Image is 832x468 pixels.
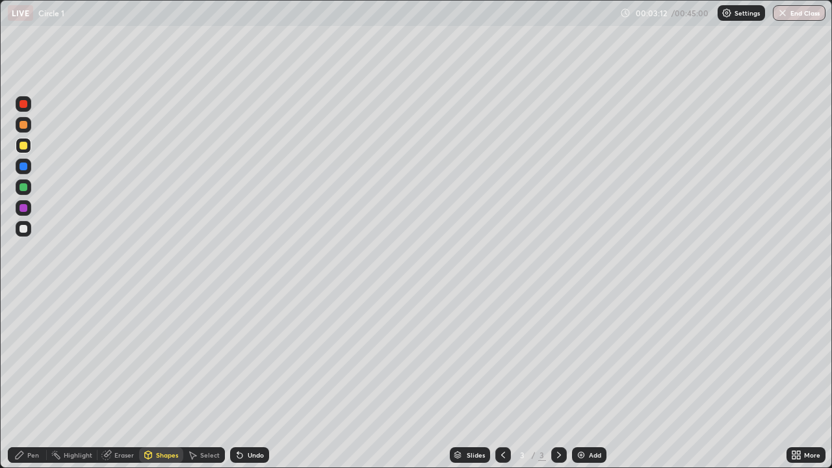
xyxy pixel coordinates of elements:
div: Eraser [114,452,134,458]
img: class-settings-icons [721,8,732,18]
div: 3 [538,449,546,461]
div: / [532,451,536,459]
p: Circle 1 [38,8,64,18]
div: Shapes [156,452,178,458]
div: Highlight [64,452,92,458]
img: end-class-cross [777,8,788,18]
p: LIVE [12,8,29,18]
div: 3 [516,451,529,459]
button: End Class [773,5,825,21]
div: More [804,452,820,458]
div: Undo [248,452,264,458]
img: add-slide-button [576,450,586,460]
div: Add [589,452,601,458]
p: Settings [734,10,760,16]
div: Select [200,452,220,458]
div: Slides [467,452,485,458]
div: Pen [27,452,39,458]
